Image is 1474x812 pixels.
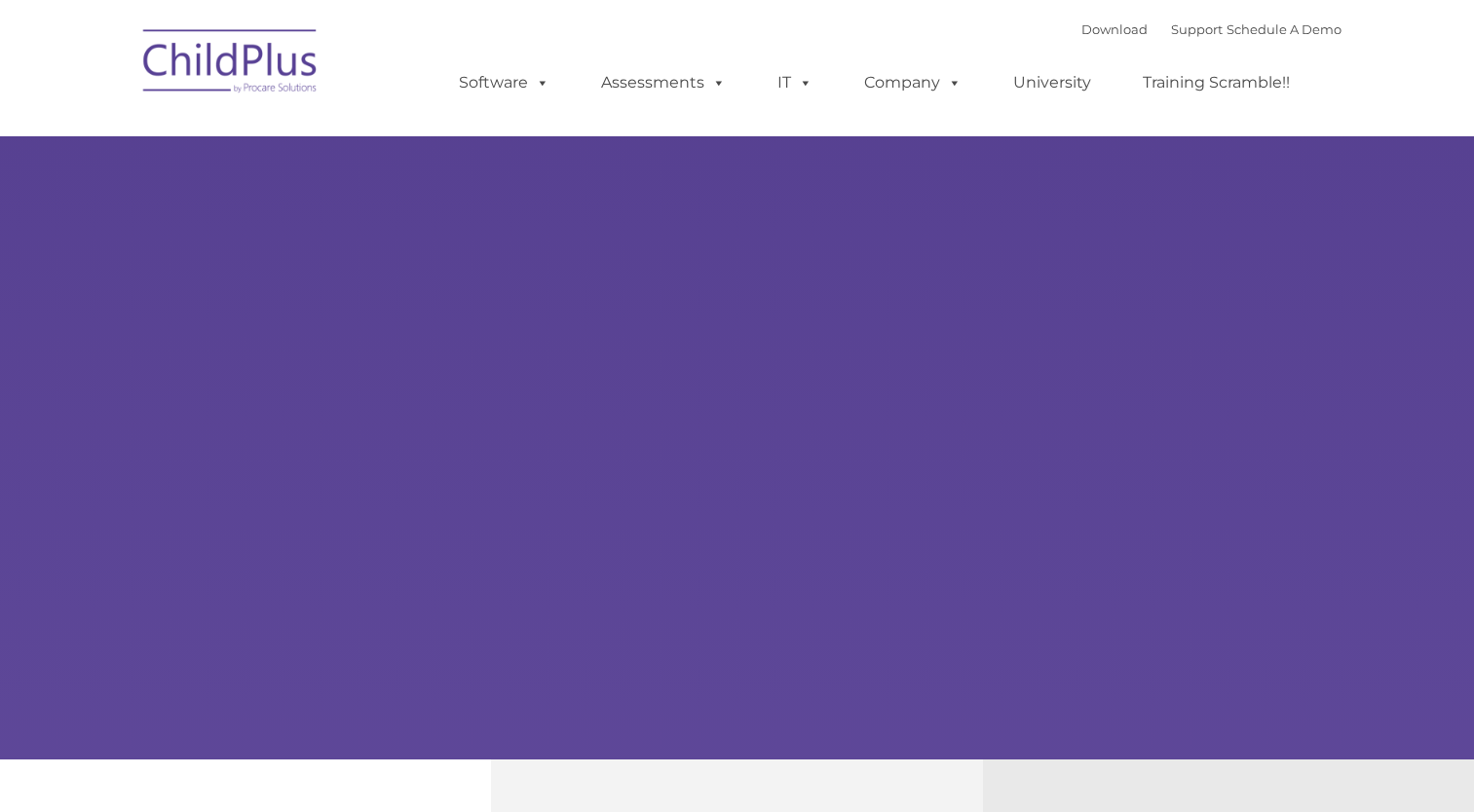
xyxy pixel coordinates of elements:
font: | [1081,21,1342,37]
a: Schedule A Demo [1227,21,1342,37]
a: Assessments [582,63,745,102]
a: Company [845,63,981,102]
a: Software [439,63,569,102]
a: Training Scramble!! [1123,63,1309,102]
a: IT [758,63,832,102]
img: ChildPlus by Procare Solutions [133,16,328,113]
a: Download [1081,21,1148,37]
a: Support [1171,21,1223,37]
a: University [994,63,1111,102]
